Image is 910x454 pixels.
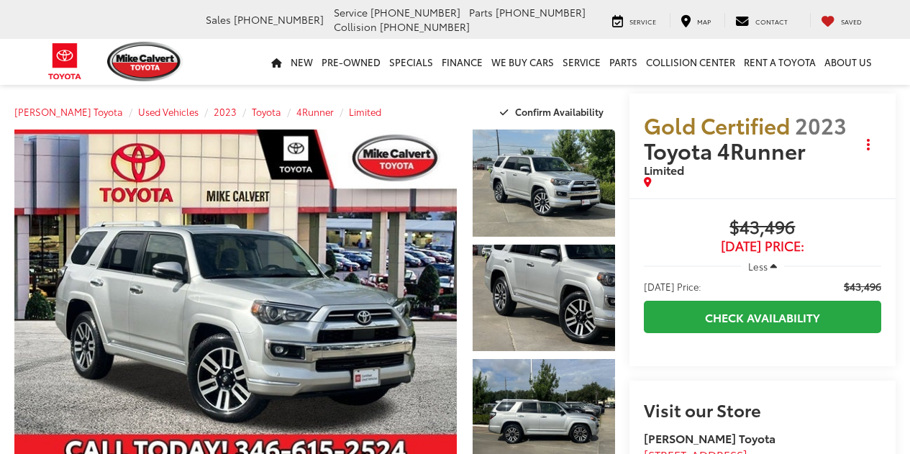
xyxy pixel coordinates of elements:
button: Actions [856,132,881,158]
a: 2023 [214,105,237,118]
a: [PERSON_NAME] Toyota [14,105,123,118]
button: Confirm Availability [492,99,615,124]
span: Map [697,17,711,26]
span: Gold Certified [644,109,790,140]
a: Service [601,13,667,27]
span: [PHONE_NUMBER] [234,12,324,27]
img: 2023 Toyota 4Runner Limited [471,128,616,237]
img: Toyota [38,38,92,85]
span: [DATE] Price: [644,279,701,294]
span: 2023 [795,109,847,140]
h2: Visit our Store [644,400,881,419]
span: [PHONE_NUMBER] [370,5,460,19]
span: Service [629,17,656,26]
a: Used Vehicles [138,105,199,118]
a: Rent a Toyota [740,39,820,85]
a: Expand Photo 2 [473,245,615,352]
span: $43,496 [844,279,881,294]
a: About Us [820,39,876,85]
a: Contact [724,13,798,27]
a: Expand Photo 1 [473,130,615,237]
span: [PHONE_NUMBER] [496,5,586,19]
span: dropdown dots [867,139,870,150]
a: My Saved Vehicles [810,13,873,27]
strong: [PERSON_NAME] Toyota [644,430,775,446]
button: Less [741,253,784,279]
a: 4Runner [296,105,334,118]
a: Limited [349,105,381,118]
span: Sales [206,12,231,27]
span: Parts [469,5,493,19]
a: Home [267,39,286,85]
span: Confirm Availability [515,105,604,118]
a: WE BUY CARS [487,39,558,85]
a: Check Availability [644,301,881,333]
span: Collision [334,19,377,34]
span: [DATE] Price: [644,239,881,253]
a: Finance [437,39,487,85]
span: Limited [644,161,684,178]
span: Saved [841,17,862,26]
span: Less [748,260,768,273]
a: New [286,39,317,85]
span: Contact [755,17,788,26]
span: [PHONE_NUMBER] [380,19,470,34]
a: Service [558,39,605,85]
a: Collision Center [642,39,740,85]
a: Specials [385,39,437,85]
a: Pre-Owned [317,39,385,85]
img: Mike Calvert Toyota [107,42,183,81]
img: 2023 Toyota 4Runner Limited [471,243,616,353]
span: Toyota 4Runner [644,135,811,165]
span: $43,496 [644,217,881,239]
a: Map [670,13,722,27]
span: Service [334,5,368,19]
a: Toyota [252,105,281,118]
a: Parts [605,39,642,85]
